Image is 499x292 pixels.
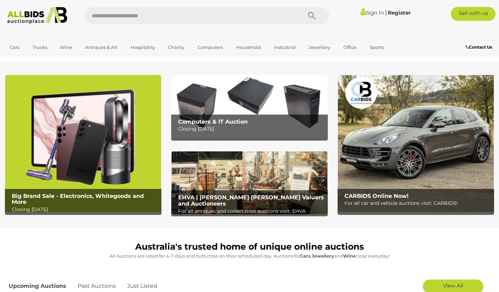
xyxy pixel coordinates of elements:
a: Industrial [270,42,300,53]
a: Antiques & Art [81,42,122,53]
p: Closing [DATE] [12,205,158,214]
strong: Wine [343,253,356,259]
p: Closing [DATE] [178,125,324,133]
a: CARBIDS Online Now! CARBIDS Online Now! For all car and vehicle auctions visit: CARBIDS! [338,75,494,212]
a: Sign In [360,9,384,16]
a: Hospitality [126,42,160,53]
img: Allbids.com.au [4,7,71,24]
p: For all antiques and collectables auctions visit: EHVA [178,207,324,216]
a: Wine [55,42,77,53]
img: Computers & IT Auction [172,75,327,137]
a: Office [339,42,361,53]
h1: Australia's trusted home of unique online auctions [9,242,490,252]
a: Computers [193,42,227,53]
b: Computers & IT Auction [178,118,248,125]
img: EHVA | Evans Hastings Valuers and Auctioneers [172,151,327,214]
b: Big Brand Sale - Electronics, Whitegoods and More [12,193,144,206]
strong: Cars [300,253,310,259]
img: CARBIDS Online Now! [338,75,494,212]
a: Cars [5,42,24,53]
strong: Jewellery [312,253,334,259]
img: Big Brand Sale - Electronics, Whitegoods and More [5,75,161,212]
a: EHVA | Evans Hastings Valuers and Auctioneers EHVA | [PERSON_NAME] [PERSON_NAME] Valuers and Auct... [172,151,327,214]
p: All Auctions are listed for 4-7 days and bids close on their scheduled day. Auctions for , and cl... [9,252,490,260]
p: For all car and vehicle auctions visit: CARBIDS! [344,199,490,208]
a: Jewellery [304,42,335,53]
b: Contact Us [466,44,492,50]
a: Contact Us [466,43,494,51]
a: Register [388,9,411,16]
a: Sports [365,42,388,53]
b: CARBIDS Online Now! [344,193,409,199]
span: View All [443,282,463,289]
a: Computers & IT Auction Computers & IT Auction Closing [DATE] [172,75,327,137]
a: Sell with us [451,7,496,21]
b: EHVA | [PERSON_NAME] [PERSON_NAME] Valuers and Auctioneers [178,194,324,207]
a: [GEOGRAPHIC_DATA] [5,53,63,65]
a: Charity [164,42,189,53]
a: Big Brand Sale - Electronics, Whitegoods and More Big Brand Sale - Electronics, Whitegoods and Mo... [5,75,161,212]
a: Household [231,42,265,53]
span: | [385,9,387,16]
a: Trucks [28,42,52,53]
button: Search [295,7,329,24]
